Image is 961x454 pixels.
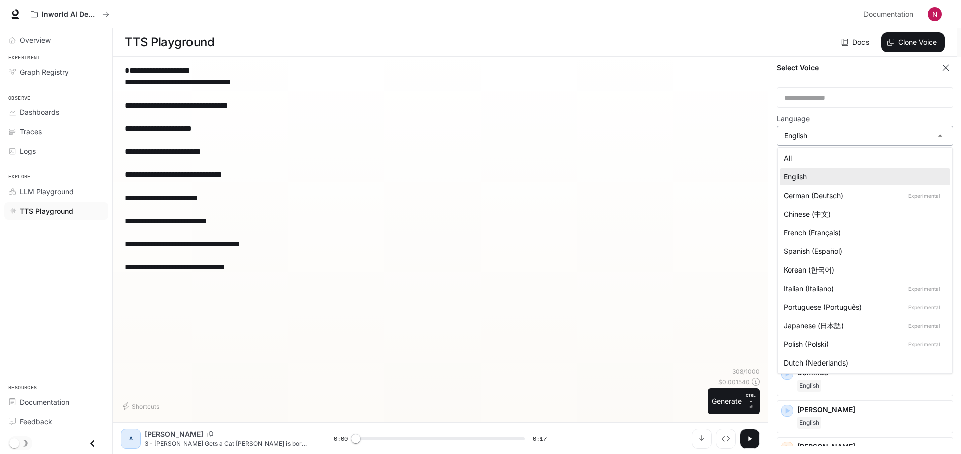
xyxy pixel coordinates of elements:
[906,191,942,200] p: Experimental
[784,302,942,312] div: Portuguese (Português)
[784,171,942,182] div: English
[784,153,942,163] div: All
[784,209,942,219] div: Chinese (中文)
[784,339,942,349] div: Polish (Polski)
[784,246,942,256] div: Spanish (Español)
[784,190,942,201] div: German (Deutsch)
[784,357,942,368] div: Dutch (Nederlands)
[906,321,942,330] p: Experimental
[784,227,942,238] div: French (Français)
[784,264,942,275] div: Korean (한국어)
[906,340,942,349] p: Experimental
[906,284,942,293] p: Experimental
[784,283,942,294] div: Italian (Italiano)
[906,303,942,312] p: Experimental
[784,320,942,331] div: Japanese (日本語)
